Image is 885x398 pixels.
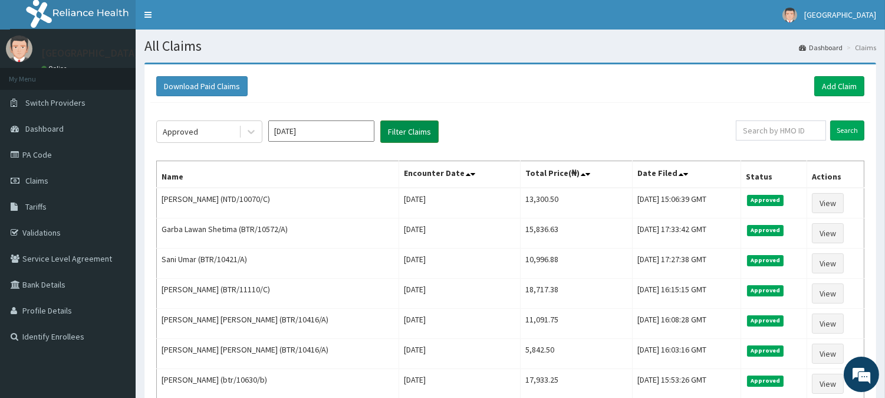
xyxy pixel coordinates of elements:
span: [GEOGRAPHIC_DATA] [804,9,876,20]
td: 13,300.50 [520,188,632,218]
span: Claims [25,175,48,186]
span: Approved [747,285,784,296]
td: [DATE] 16:08:28 GMT [633,309,741,339]
td: [DATE] [399,279,521,309]
td: [DATE] 17:27:38 GMT [633,249,741,279]
span: Approved [747,315,784,326]
td: [DATE] 16:03:16 GMT [633,339,741,369]
button: Filter Claims [380,120,439,143]
div: Chat with us now [61,66,198,81]
a: Online [41,64,70,73]
a: View [812,314,844,334]
td: Sani Umar (BTR/10421/A) [157,249,399,279]
span: Approved [747,195,784,205]
td: Garba Lawan Shetima (BTR/10572/A) [157,218,399,249]
th: Date Filed [633,161,741,188]
td: 10,996.88 [520,249,632,279]
img: User Image [6,35,32,62]
span: Approved [747,345,784,356]
img: User Image [782,8,797,22]
th: Name [157,161,399,188]
a: Dashboard [799,43,843,53]
span: Approved [747,376,784,386]
td: 15,836.63 [520,218,632,249]
h1: All Claims [144,38,876,54]
input: Select Month and Year [268,120,374,142]
a: View [812,374,844,394]
input: Search by HMO ID [736,120,826,141]
td: [DATE] 16:15:15 GMT [633,279,741,309]
p: [GEOGRAPHIC_DATA] [41,48,139,58]
td: [DATE] [399,339,521,369]
button: Download Paid Claims [156,76,248,96]
td: 18,717.38 [520,279,632,309]
th: Actions [807,161,864,188]
td: 11,091.75 [520,309,632,339]
td: [PERSON_NAME] (BTR/11110/C) [157,279,399,309]
span: Approved [747,255,784,266]
td: [DATE] [399,309,521,339]
td: [DATE] [399,249,521,279]
td: [DATE] [399,188,521,218]
span: Switch Providers [25,97,85,108]
img: d_794563401_company_1708531726252_794563401 [22,59,48,89]
td: [DATE] 17:33:42 GMT [633,218,741,249]
a: View [812,344,844,364]
span: We're online! [68,122,163,242]
div: Minimize live chat window [193,6,222,34]
td: [PERSON_NAME] [PERSON_NAME] (BTR/10416/A) [157,339,399,369]
span: Dashboard [25,123,64,134]
th: Status [741,161,807,188]
a: View [812,223,844,243]
td: [DATE] [399,218,521,249]
td: [DATE] 15:06:39 GMT [633,188,741,218]
a: Add Claim [814,76,864,96]
div: Approved [163,126,198,138]
input: Search [830,120,864,141]
textarea: Type your message and hit 'Enter' [6,269,225,311]
a: View [812,283,844,304]
th: Encounter Date [399,161,521,188]
td: [PERSON_NAME] (NTD/10070/C) [157,188,399,218]
th: Total Price(₦) [520,161,632,188]
span: Approved [747,225,784,236]
a: View [812,253,844,273]
span: Tariffs [25,201,47,212]
td: 5,842.50 [520,339,632,369]
td: [PERSON_NAME] [PERSON_NAME] (BTR/10416/A) [157,309,399,339]
li: Claims [844,43,876,53]
a: View [812,193,844,213]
